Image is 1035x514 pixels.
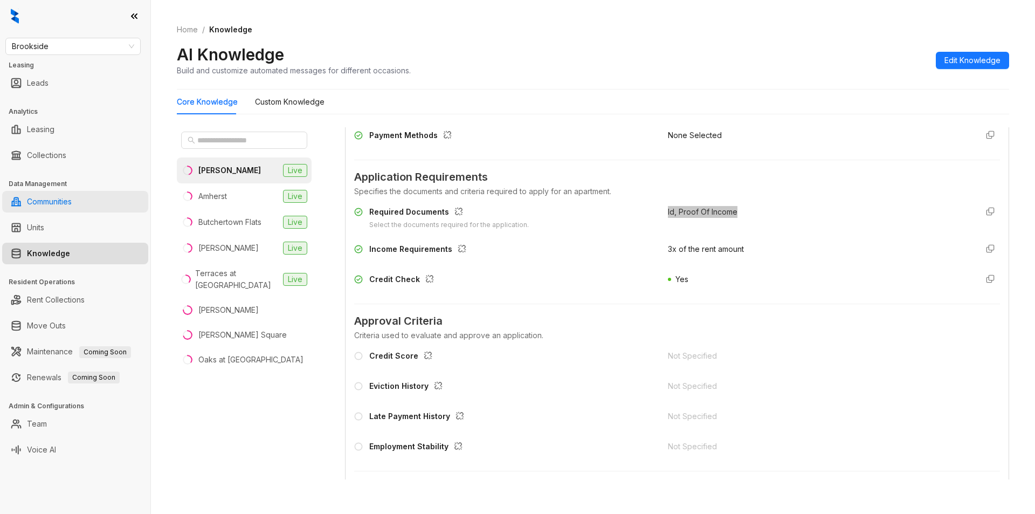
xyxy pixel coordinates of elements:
div: Oaks at [GEOGRAPHIC_DATA] [198,354,303,366]
a: Rent Collections [27,289,85,311]
span: Live [283,242,307,255]
h3: Analytics [9,107,150,116]
span: Approval Criteria [354,313,1000,330]
div: Credit Score [369,350,437,364]
h2: AI Knowledge [177,44,284,65]
div: [PERSON_NAME] [198,165,261,176]
span: Coming Soon [79,346,131,358]
li: Leads [2,72,148,94]
div: Not Specified [668,410,969,422]
div: [PERSON_NAME] [198,304,259,316]
div: Select the documents required for the application. [369,220,529,230]
a: Home [175,24,200,36]
div: Criteria used to evaluate and approve an application. [354,330,1000,341]
a: Leads [27,72,49,94]
div: Credit Check [369,273,438,287]
span: Knowledge [209,25,252,34]
li: / [202,24,205,36]
span: Brookside [12,38,134,54]
span: Live [283,190,307,203]
div: Late Payment History [369,410,468,424]
a: Communities [27,191,72,213]
div: Not Specified [668,380,969,392]
li: Units [2,217,148,238]
a: Collections [27,145,66,166]
a: Knowledge [27,243,70,264]
div: Terraces at [GEOGRAPHIC_DATA] [195,268,279,291]
button: Edit Knowledge [936,52,1009,69]
li: Maintenance [2,341,148,362]
span: Edit Knowledge [944,54,1000,66]
h3: Admin & Configurations [9,401,150,411]
div: Employment Stability [369,441,467,455]
h3: Data Management [9,179,150,189]
li: Move Outs [2,315,148,337]
a: Leasing [27,119,54,140]
div: Build and customize automated messages for different occasions. [177,65,411,76]
span: Live [283,164,307,177]
a: Voice AI [27,439,56,461]
div: Core Knowledge [177,96,238,108]
a: Team [27,413,47,435]
img: logo [11,9,19,24]
div: [PERSON_NAME] [198,242,259,254]
span: Coming Soon [68,372,120,383]
div: Amherst [198,190,227,202]
h3: Leasing [9,60,150,70]
li: Communities [2,191,148,213]
div: Not Specified [668,441,969,453]
div: Custom Knowledge [255,96,325,108]
div: Not Specified [668,350,969,362]
li: Rent Collections [2,289,148,311]
div: Payment Methods [369,129,456,143]
span: Application Requirements [354,169,1000,186]
span: 3x of the rent amount [668,244,744,253]
span: Yes [675,275,688,284]
div: Eviction History [369,380,447,394]
li: Knowledge [2,243,148,264]
h3: Resident Operations [9,277,150,287]
span: Live [283,273,307,286]
div: Income Requirements [369,243,471,257]
span: Live [283,216,307,229]
div: Specifies the documents and criteria required to apply for an apartment. [354,186,1000,197]
li: Collections [2,145,148,166]
span: None Selected [668,131,722,140]
li: Team [2,413,148,435]
li: Renewals [2,367,148,388]
a: Move Outs [27,315,66,337]
span: Id, Proof Of Income [668,207,737,216]
a: Units [27,217,44,238]
div: [PERSON_NAME] Square [198,329,287,341]
div: Butchertown Flats [198,216,261,228]
li: Leasing [2,119,148,140]
li: Voice AI [2,439,148,461]
span: search [188,136,195,144]
a: RenewalsComing Soon [27,367,120,388]
div: Required Documents [369,206,529,220]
